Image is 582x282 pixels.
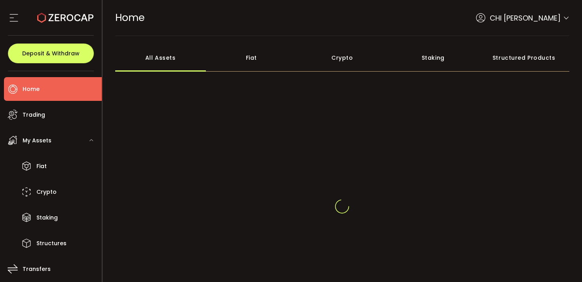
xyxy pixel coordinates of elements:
span: Trading [23,109,45,121]
div: Crypto [297,44,388,72]
span: Home [115,11,145,25]
div: Fiat [206,44,297,72]
div: Structured Products [479,44,570,72]
span: Home [23,83,40,95]
div: All Assets [115,44,206,72]
span: Crypto [36,186,57,198]
button: Deposit & Withdraw [8,44,94,63]
span: Fiat [36,161,47,172]
div: Staking [388,44,479,72]
span: Transfers [23,263,51,275]
span: Staking [36,212,58,223]
span: CHI [PERSON_NAME] [490,13,561,23]
span: Structures [36,238,67,249]
span: My Assets [23,135,51,146]
span: Deposit & Withdraw [22,51,80,56]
